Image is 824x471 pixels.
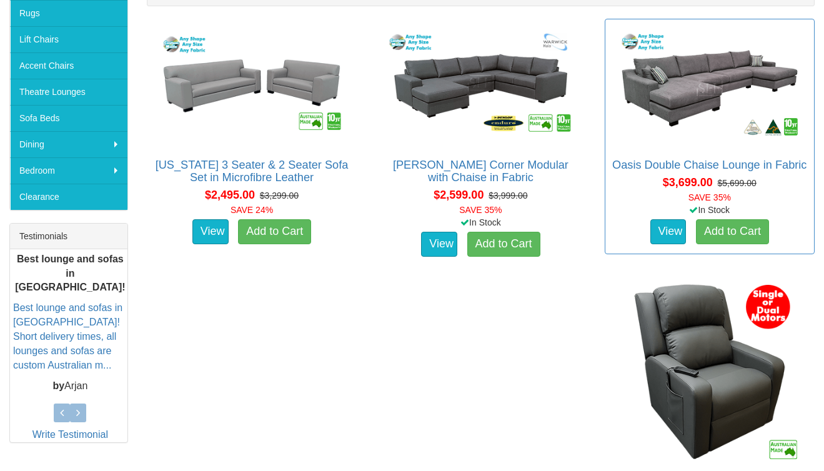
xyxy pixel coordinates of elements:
img: Oasis Double Chaise Lounge in Fabric [612,26,808,146]
span: $2,599.00 [434,189,484,201]
a: Lift Chairs [10,26,127,52]
a: [PERSON_NAME] Corner Modular with Chaise in Fabric [393,159,568,184]
span: $2,495.00 [205,189,255,201]
a: View [421,232,457,257]
b: by [52,380,64,391]
a: Accent Chairs [10,52,127,79]
a: Bedroom [10,157,127,184]
a: View [650,219,687,244]
a: Dining [10,131,127,157]
a: Add to Cart [696,219,769,244]
div: In Stock [602,204,817,216]
del: $5,699.00 [718,178,757,188]
b: Best lounge and sofas in [GEOGRAPHIC_DATA]! [15,254,125,293]
font: SAVE 35% [459,205,502,215]
a: Write Testimonial [32,429,108,440]
a: Best lounge and sofas in [GEOGRAPHIC_DATA]! Short delivery times, all lounges and sofas are custo... [13,303,122,370]
a: Clearance [10,184,127,210]
div: In Stock [373,216,588,229]
del: $3,999.00 [489,191,527,201]
img: California 3 Seater & 2 Seater Sofa Set in Microfibre Leather [154,26,350,146]
a: Add to Cart [238,219,311,244]
div: Testimonials [10,224,127,249]
a: Theatre Lounges [10,79,127,105]
a: Add to Cart [467,232,540,257]
a: Sofa Beds [10,105,127,131]
font: SAVE 24% [231,205,273,215]
img: Regency Electric Lift Chair in Microfibre Leather [612,274,808,470]
img: Morton Corner Modular with Chaise in Fabric [382,26,578,146]
del: $3,299.00 [260,191,299,201]
a: View [192,219,229,244]
a: Oasis Double Chaise Lounge in Fabric [612,159,807,171]
font: SAVE 35% [688,192,731,202]
p: Arjan [13,379,127,394]
a: [US_STATE] 3 Seater & 2 Seater Sofa Set in Microfibre Leather [156,159,349,184]
span: $3,699.00 [663,176,713,189]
